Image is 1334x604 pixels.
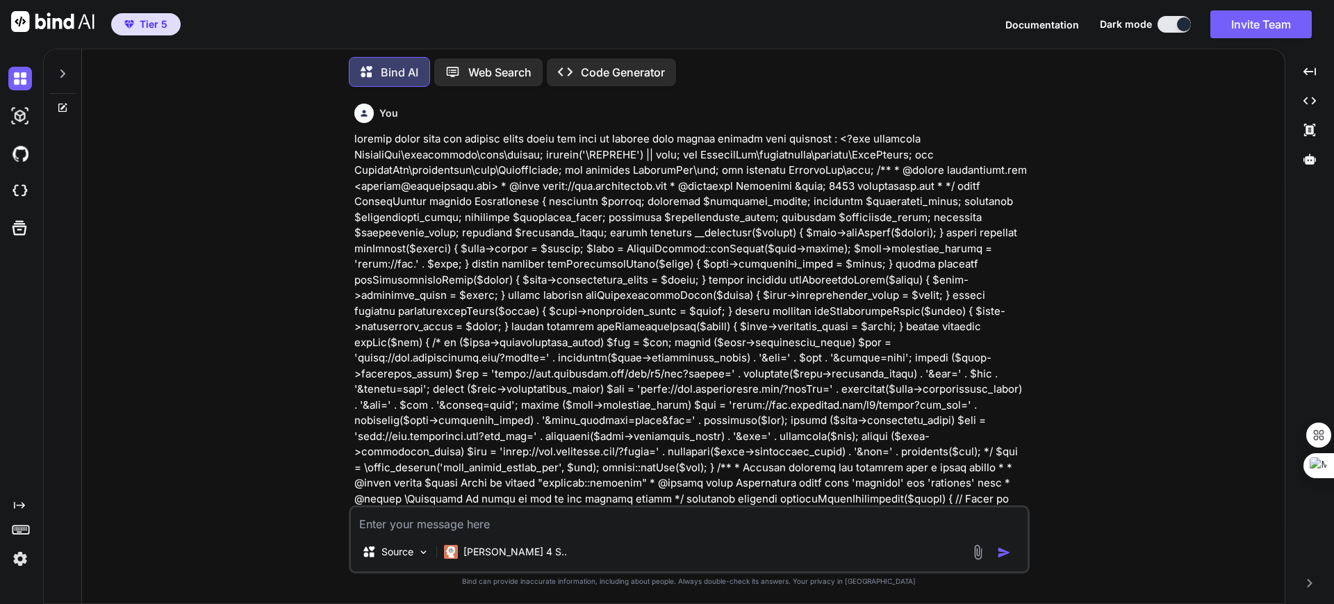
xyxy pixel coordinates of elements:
p: Code Generator [581,64,665,81]
p: Source [381,545,413,559]
img: Pick Models [418,546,429,558]
img: darkChat [8,67,32,90]
p: Web Search [468,64,532,81]
img: icon [997,546,1011,560]
img: settings [8,547,32,571]
img: Claude 4 Sonnet [444,545,458,559]
span: Documentation [1005,19,1079,31]
span: Dark mode [1100,17,1152,31]
button: Documentation [1005,17,1079,32]
img: attachment [970,544,986,560]
img: darkAi-studio [8,104,32,128]
img: cloudideIcon [8,179,32,203]
span: Tier 5 [140,17,167,31]
p: [PERSON_NAME] 4 S.. [463,545,567,559]
button: premiumTier 5 [111,13,181,35]
img: githubDark [8,142,32,165]
h6: You [379,106,398,120]
p: Bind can provide inaccurate information, including about people. Always double-check its answers.... [349,576,1030,587]
img: premium [124,20,134,28]
img: Bind AI [11,11,94,32]
p: Bind AI [381,64,418,81]
button: Invite Team [1210,10,1312,38]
